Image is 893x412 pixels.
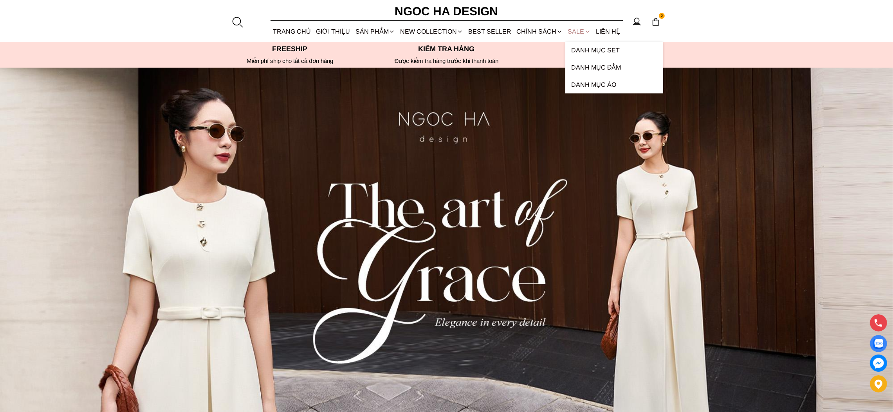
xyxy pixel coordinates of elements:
p: Hotline: [525,45,682,53]
a: NEW COLLECTION [397,21,465,42]
p: Được kiểm tra hàng trước khi thanh toán [368,57,525,64]
img: img-CART-ICON-ksit0nf1 [651,18,660,26]
a: TRANG CHỦ [271,21,314,42]
a: Danh Mục Đầm [565,59,663,76]
a: GIỚI THIỆU [314,21,353,42]
a: messenger [870,355,887,372]
a: BEST SELLER [466,21,514,42]
a: SALE [565,21,593,42]
p: Freeship [212,45,368,53]
a: LIÊN HỆ [593,21,622,42]
a: Danh Mục Áo [565,76,663,93]
div: Miễn phí ship cho tất cả đơn hàng [212,57,368,64]
span: 5 [659,13,665,19]
img: Display image [873,339,883,349]
a: Ngoc Ha Design [388,2,505,21]
h6: Độc quyền tại website [525,57,682,64]
div: Chính sách [514,21,565,42]
a: Display image [870,335,887,352]
a: Danh Mục Set [565,42,663,59]
div: SẢN PHẨM [353,21,397,42]
font: Kiểm tra hàng [419,45,475,53]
